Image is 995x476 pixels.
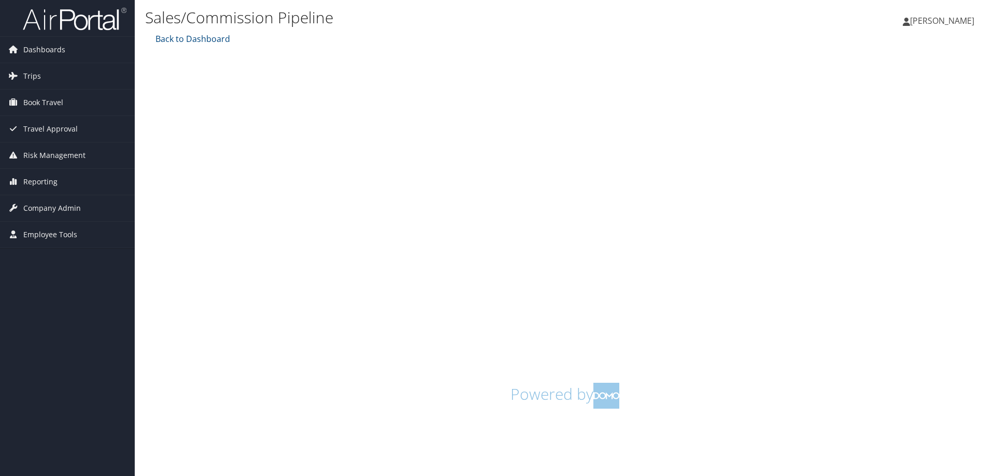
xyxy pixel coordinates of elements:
span: Trips [23,63,41,89]
a: Back to Dashboard [153,33,230,45]
span: [PERSON_NAME] [910,15,974,26]
h1: Powered by [153,383,977,409]
span: Dashboards [23,37,65,63]
span: Travel Approval [23,116,78,142]
span: Reporting [23,169,58,195]
img: airportal-logo.png [23,7,126,31]
span: Book Travel [23,90,63,116]
img: domo-logo.png [593,383,619,409]
a: [PERSON_NAME] [903,5,985,36]
span: Risk Management [23,142,86,168]
span: Employee Tools [23,222,77,248]
h1: Sales/Commission Pipeline [145,7,705,28]
span: Company Admin [23,195,81,221]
